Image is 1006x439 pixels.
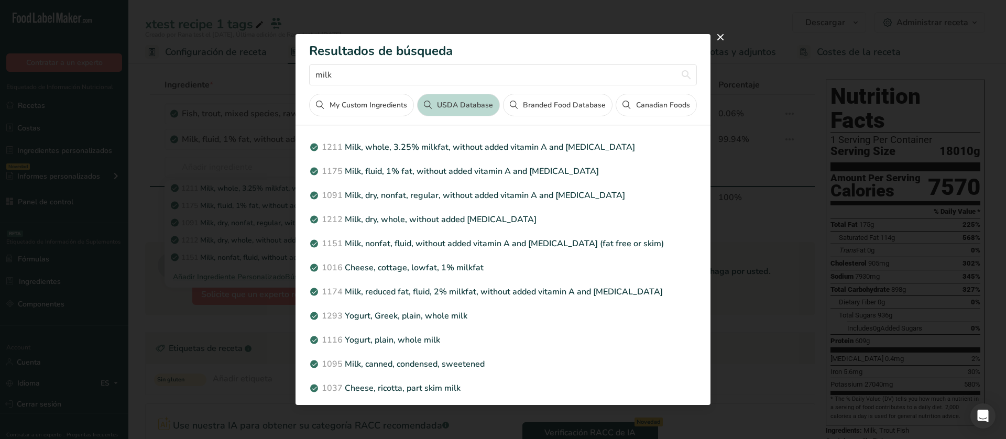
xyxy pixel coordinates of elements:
span: 1016 [322,262,343,273]
input: Buscar ingrediente [309,64,696,85]
p: Yogurt, plain, whole milk [309,334,696,346]
button: Branded Food Database [503,94,613,116]
p: Milk, fluid, 1% fat, without added vitamin A and [MEDICAL_DATA] [309,165,696,178]
span: 1091 [322,190,343,201]
h1: Resultados de búsqueda [309,45,696,57]
span: 1151 [322,238,343,249]
div: Open Intercom Messenger [970,403,996,429]
span: 1175 [322,166,343,177]
button: close [712,29,729,46]
p: Yogurt, Greek, plain, whole milk [309,310,696,322]
button: My Custom Ingredients [309,94,413,116]
p: Milk, nonfat, fluid, without added vitamin A and [MEDICAL_DATA] (fat free or skim) [309,237,696,250]
span: 1174 [322,286,343,298]
span: 1095 [322,358,343,370]
p: Cheese, cottage, lowfat, 1% milkfat [309,261,696,274]
p: Milk, reduced fat, fluid, 2% milkfat, without added vitamin A and [MEDICAL_DATA] [309,286,696,298]
span: 1211 [322,141,343,153]
span: 1116 [322,334,343,346]
p: Cheese, ricotta, part skim milk [309,382,696,394]
p: Milk, canned, condensed, sweetened [309,358,696,370]
span: 1037 [322,382,343,394]
p: Milk, dry, whole, without added [MEDICAL_DATA] [309,213,696,226]
p: Milk, dry, nonfat, regular, without added vitamin A and [MEDICAL_DATA] [309,189,696,202]
button: Canadian Foods [616,94,696,116]
span: 1293 [322,310,343,322]
button: USDA Database [417,94,500,116]
p: Milk, whole, 3.25% milkfat, without added vitamin A and [MEDICAL_DATA] [309,141,696,153]
span: 1212 [322,214,343,225]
